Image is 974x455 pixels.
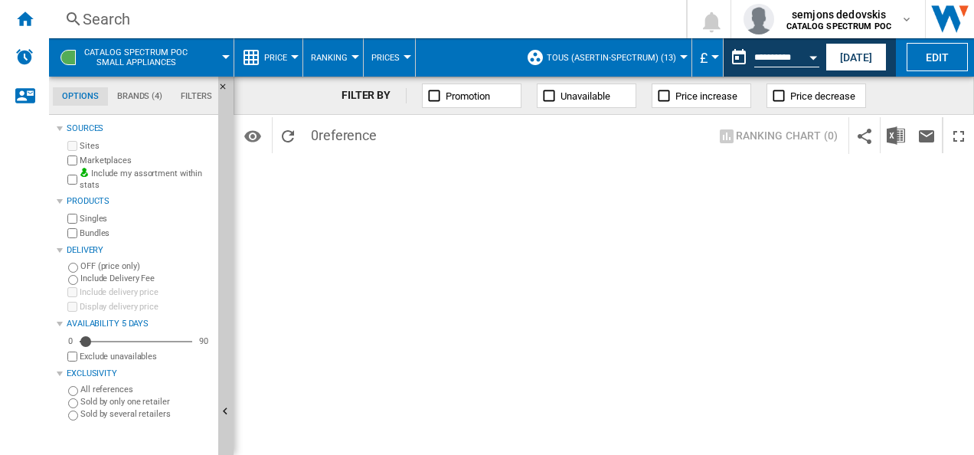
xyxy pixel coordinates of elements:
label: Marketplaces [80,155,212,166]
button: Hide [218,77,237,104]
div: FILTER BY [342,88,407,103]
input: Include Delivery Fee [68,275,78,285]
button: Open calendar [799,41,827,69]
button: Download in Excel [881,117,911,153]
button: Edit [907,43,968,71]
button: Options [237,122,268,149]
button: Promotion [422,83,521,108]
md-tab-item: Filters [172,87,221,106]
button: md-calendar [724,42,754,73]
button: [DATE] [825,43,887,71]
span: TOUS (asertin-spectrum) (13) [547,53,676,63]
div: Price [242,38,295,77]
button: £ [700,38,715,77]
input: All references [68,386,78,396]
button: Price increase [652,83,751,108]
div: Search [83,8,646,30]
span: Price decrease [790,90,855,102]
button: Unavailable [537,83,636,108]
md-slider: Availability [80,334,192,349]
input: Singles [67,214,77,224]
label: Include my assortment within stats [80,168,212,191]
button: Send this report by email [911,117,942,153]
label: Sites [80,140,212,152]
img: mysite-bg-18x18.png [80,168,89,177]
div: Exclusivity [67,368,212,380]
img: excel-24x24.png [887,126,905,145]
span: Unavailable [561,90,610,102]
div: TOUS (asertin-spectrum) (13) [526,38,684,77]
input: Bundles [67,228,77,238]
span: £ [700,50,708,66]
button: Share this bookmark with others [849,117,880,153]
input: Display delivery price [67,302,77,312]
input: Include my assortment within stats [67,170,77,189]
input: OFF (price only) [68,263,78,273]
button: Maximize [943,117,974,153]
span: semjons dedovskis [786,7,891,22]
label: Exclude unavailables [80,351,212,362]
span: Price [264,53,287,63]
label: Sold by only one retailer [80,396,212,408]
div: This report is based on a date in the past. [724,38,822,77]
button: Price decrease [766,83,866,108]
label: Include Delivery Fee [80,273,212,284]
input: Sites [67,141,77,151]
div: Delivery [67,244,212,257]
input: Sold by several retailers [68,411,78,421]
span: Promotion [446,90,490,102]
span: Prices [371,53,400,63]
div: Availability 5 Days [67,318,212,330]
label: All references [80,384,212,395]
span: reference [319,127,377,143]
div: Select 1 to 3 sites by clicking on cells in order to display a ranking chart [707,117,849,154]
md-tab-item: Brands (4) [108,87,172,106]
input: Display delivery price [67,352,77,362]
span: Ranking [311,53,348,63]
span: Price increase [675,90,737,102]
div: 90 [195,336,212,347]
label: Sold by several retailers [80,408,212,420]
input: Include delivery price [67,287,77,297]
img: alerts-logo.svg [15,47,34,66]
md-tab-item: Options [53,87,108,106]
button: TOUS (asertin-spectrum) (13) [547,38,684,77]
label: Bundles [80,227,212,239]
input: Marketplaces [67,155,77,165]
button: Ranking [311,38,355,77]
label: OFF (price only) [80,260,212,272]
button: Price [264,38,295,77]
label: Singles [80,213,212,224]
md-menu: Currency [692,38,724,77]
input: Sold by only one retailer [68,398,78,408]
button: Ranking chart (0) [713,122,842,149]
button: Reload [273,117,303,153]
div: 0 [64,336,77,347]
div: Products [67,195,212,208]
span: 0 [303,117,384,149]
label: Include delivery price [80,286,212,298]
button: CATALOG SPECTRUM POCSmall appliances [84,38,203,77]
span: CATALOG SPECTRUM POC:Small appliances [84,47,188,67]
div: CATALOG SPECTRUM POCSmall appliances [57,38,226,77]
div: Sources [67,123,212,135]
button: Prices [371,38,407,77]
label: Display delivery price [80,301,212,313]
img: profile.jpg [744,4,774,34]
b: CATALOG SPECTRUM POC [786,21,891,31]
